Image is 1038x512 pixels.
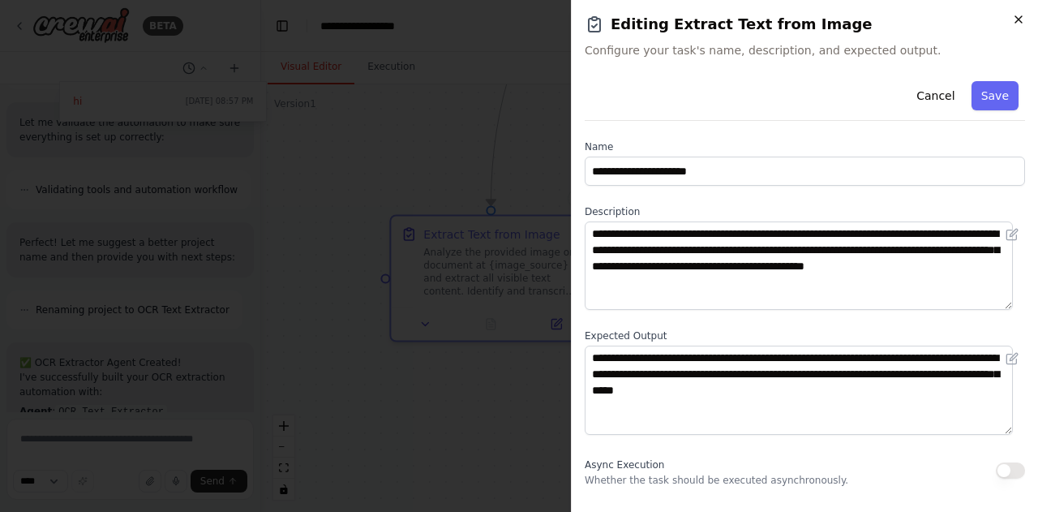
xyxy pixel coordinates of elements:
button: Save [972,81,1019,110]
h2: Editing Extract Text from Image [585,13,1025,36]
button: Open in editor [1002,225,1022,244]
span: Async Execution [585,459,664,471]
button: Open in editor [1002,349,1022,368]
label: Expected Output [585,329,1025,342]
p: Whether the task should be executed asynchronously. [585,474,848,487]
label: Description [585,205,1025,218]
span: Configure your task's name, description, and expected output. [585,42,1025,58]
button: Cancel [907,81,964,110]
label: Name [585,140,1025,153]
